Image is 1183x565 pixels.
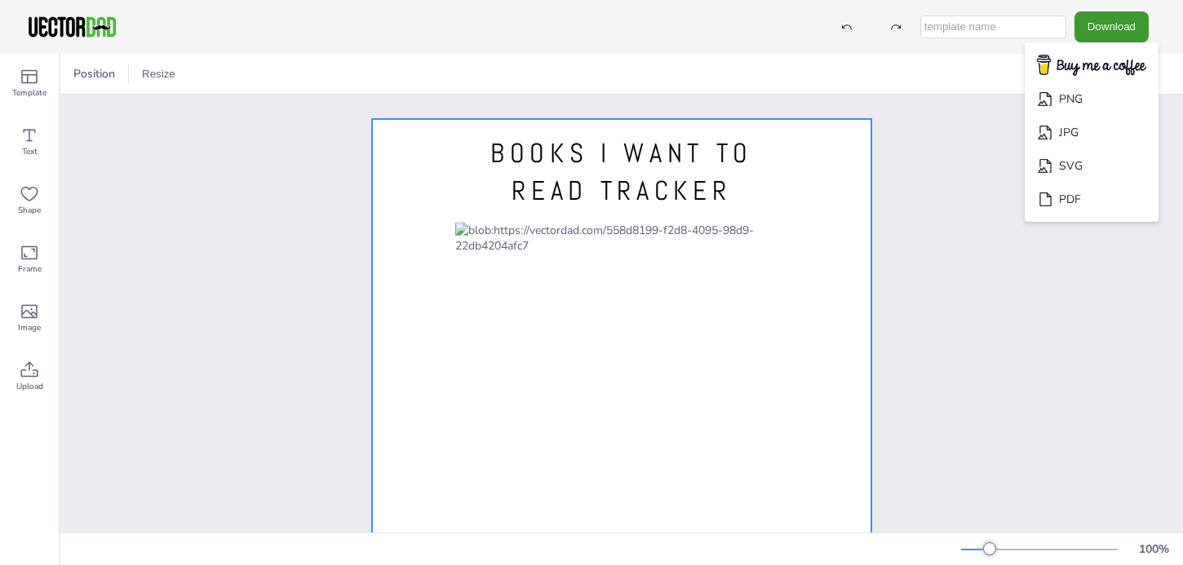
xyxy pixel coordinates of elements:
span: Template [12,86,47,99]
input: template name [920,15,1066,38]
li: JPG [1025,116,1159,149]
span: Upload [16,380,43,393]
li: PNG [1025,82,1159,116]
span: Frame [18,263,42,276]
img: VectorDad-1.png [26,15,118,39]
span: Shape [18,204,41,217]
img: buymecoffee.png [1026,50,1157,82]
li: PDF [1025,183,1159,216]
div: 100 % [1134,541,1173,557]
span: Image [18,321,41,334]
span: Position [70,66,118,82]
button: Download [1074,11,1149,42]
span: BOOKS I WANT TO READ TRACKER [490,136,753,208]
span: Text [22,145,38,158]
ul: Download [1025,42,1159,223]
li: SVG [1025,149,1159,183]
button: Resize [135,61,182,87]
